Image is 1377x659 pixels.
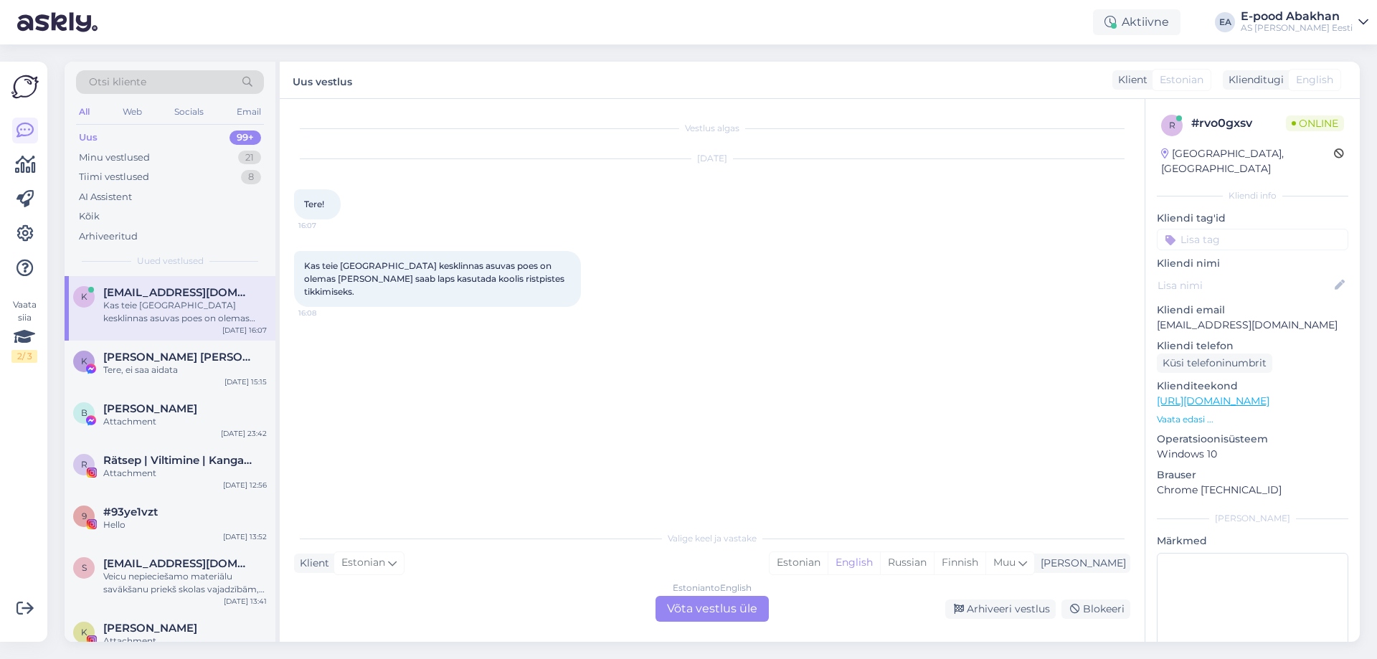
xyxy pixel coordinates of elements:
[934,552,985,574] div: Finnish
[81,459,87,470] span: R
[341,555,385,571] span: Estonian
[11,350,37,363] div: 2 / 3
[1157,229,1348,250] input: Lisa tag
[79,151,150,165] div: Minu vestlused
[89,75,146,90] span: Otsi kliente
[945,599,1056,619] div: Arhiveeri vestlus
[103,286,252,299] span: kristiina.veri@gmai.com
[81,356,87,366] span: K
[79,170,149,184] div: Tiimi vestlused
[304,199,324,209] span: Tere!
[120,103,145,121] div: Web
[222,325,267,336] div: [DATE] 16:07
[171,103,207,121] div: Socials
[993,556,1016,569] span: Muu
[1157,256,1348,271] p: Kliendi nimi
[223,480,267,490] div: [DATE] 12:56
[1157,189,1348,202] div: Kliendi info
[1093,9,1180,35] div: Aktiivne
[76,103,93,121] div: All
[223,531,267,542] div: [DATE] 13:52
[1241,11,1368,34] a: E-pood AbakhanAS [PERSON_NAME] Eesti
[1157,413,1348,426] p: Vaata edasi ...
[103,635,267,648] div: Attachment
[1112,72,1147,87] div: Klient
[137,255,204,267] span: Uued vestlused
[1241,11,1353,22] div: E-pood Abakhan
[79,229,138,244] div: Arhiveeritud
[79,209,100,224] div: Kõik
[1157,483,1348,498] p: Chrome [TECHNICAL_ID]
[298,220,352,231] span: 16:07
[304,260,567,297] span: Kas teie [GEOGRAPHIC_DATA] kesklinnas asuvas poes on olemas [PERSON_NAME] saab laps kasutada kool...
[103,622,197,635] span: Katrina Randma
[1223,72,1284,87] div: Klienditugi
[103,454,252,467] span: Rätsep | Viltimine | Kangastelgedel kudumine
[1157,394,1269,407] a: [URL][DOMAIN_NAME]
[238,151,261,165] div: 21
[294,152,1130,165] div: [DATE]
[81,407,87,418] span: В
[103,364,267,376] div: Tere, ei saa aidata
[1241,22,1353,34] div: AS [PERSON_NAME] Eesti
[103,299,267,325] div: Kas teie [GEOGRAPHIC_DATA] kesklinnas asuvas poes on olemas [PERSON_NAME] saab laps kasutada kool...
[1157,354,1272,373] div: Küsi telefoninumbrit
[11,298,37,363] div: Vaata siia
[82,511,87,521] span: 9
[294,532,1130,545] div: Valige keel ja vastake
[103,402,197,415] span: Виктор Стриков
[828,552,880,574] div: English
[1158,278,1332,293] input: Lisa nimi
[103,570,267,596] div: Veicu nepieciešamo materiālu savākšanu priekš skolas vajadzībām, būs vajadzīga pavadzīme Rīgas 86...
[103,518,267,531] div: Hello
[1157,447,1348,462] p: Windows 10
[1191,115,1286,132] div: # rvo0gxsv
[11,73,39,100] img: Askly Logo
[298,308,352,318] span: 16:08
[880,552,934,574] div: Russian
[229,131,261,145] div: 99+
[103,467,267,480] div: Attachment
[1169,120,1175,131] span: r
[224,376,267,387] div: [DATE] 15:15
[79,190,132,204] div: AI Assistent
[1061,599,1130,619] div: Blokeeri
[1157,379,1348,394] p: Klienditeekond
[1157,338,1348,354] p: Kliendi telefon
[1157,432,1348,447] p: Operatsioonisüsteem
[770,552,828,574] div: Estonian
[221,428,267,439] div: [DATE] 23:42
[294,556,329,571] div: Klient
[103,557,252,570] span: smaragts9@inbox.lv
[1157,534,1348,549] p: Märkmed
[1215,12,1235,32] div: EA
[1160,72,1203,87] span: Estonian
[294,122,1130,135] div: Vestlus algas
[1157,318,1348,333] p: [EMAIL_ADDRESS][DOMAIN_NAME]
[234,103,264,121] div: Email
[1157,468,1348,483] p: Brauser
[1161,146,1334,176] div: [GEOGRAPHIC_DATA], [GEOGRAPHIC_DATA]
[81,627,87,637] span: K
[673,582,752,594] div: Estonian to English
[82,562,87,573] span: s
[1296,72,1333,87] span: English
[103,351,252,364] span: Karl Eik Rebane
[81,291,87,302] span: k
[224,596,267,607] div: [DATE] 13:41
[1157,512,1348,525] div: [PERSON_NAME]
[656,596,769,622] div: Võta vestlus üle
[1157,211,1348,226] p: Kliendi tag'id
[241,170,261,184] div: 8
[293,70,352,90] label: Uus vestlus
[103,506,158,518] span: #93ye1vzt
[1286,115,1344,131] span: Online
[1157,303,1348,318] p: Kliendi email
[1035,556,1126,571] div: [PERSON_NAME]
[103,415,267,428] div: Attachment
[79,131,98,145] div: Uus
